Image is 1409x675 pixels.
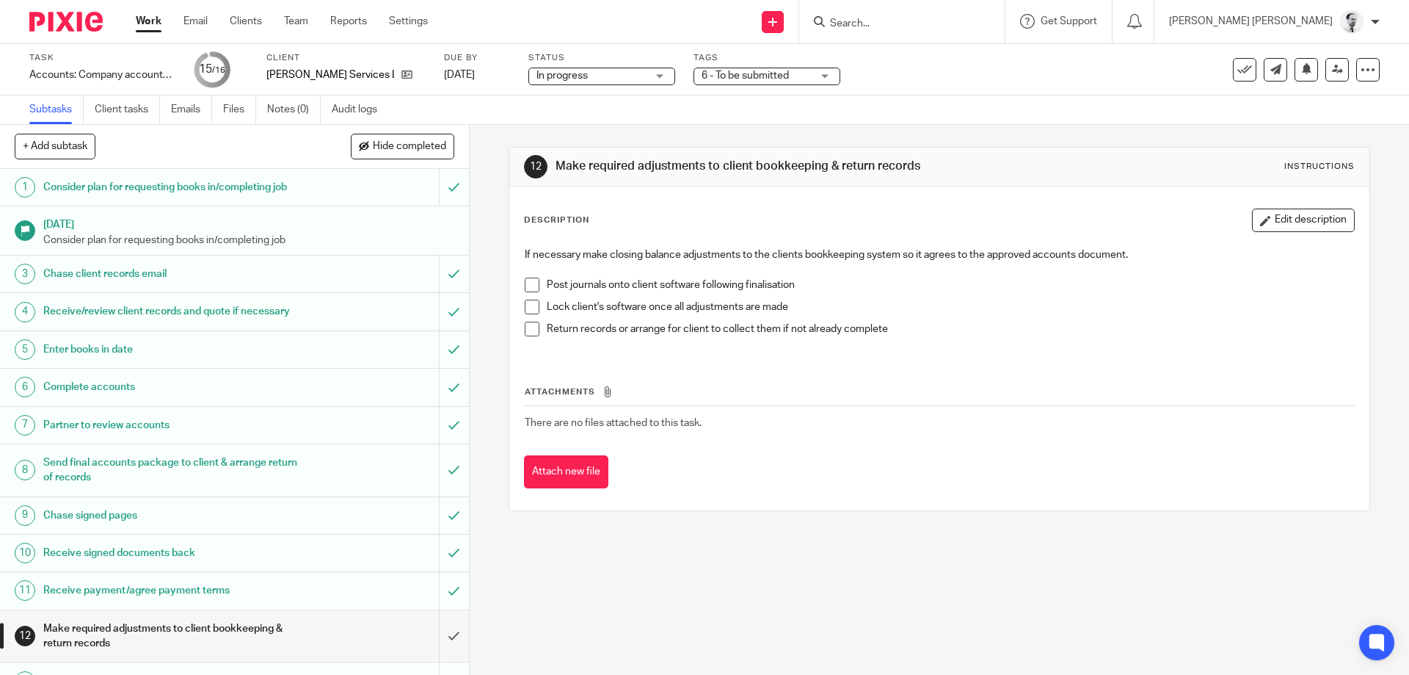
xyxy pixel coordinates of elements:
a: Work [136,14,161,29]
p: If necessary make closing balance adjustments to the clients bookkeeping system so it agrees to t... [525,248,1353,262]
label: Tags [693,52,840,64]
a: Settings [389,14,428,29]
a: Notes (0) [267,95,321,124]
a: Reports [330,14,367,29]
label: Client [266,52,426,64]
div: 8 [15,460,35,480]
img: Mass_2025.jpg [1340,10,1364,34]
div: Instructions [1284,161,1355,173]
h1: Send final accounts package to client & arrange return of records [43,452,297,489]
div: 5 [15,339,35,360]
a: Client tasks [95,95,160,124]
p: Post journals onto client software following finalisation [547,278,1353,292]
span: 6 - To be submitted [702,71,789,81]
span: There are no files attached to this task. [525,418,702,428]
span: Attachments [525,388,595,396]
h1: Receive payment/agree payment terms [43,580,297,602]
img: Pixie [29,12,103,32]
div: 7 [15,415,35,436]
h1: Receive signed documents back [43,542,297,564]
p: [PERSON_NAME] [PERSON_NAME] [1169,14,1333,29]
span: Get Support [1041,16,1097,26]
button: Hide completed [351,134,454,159]
button: Edit description [1252,209,1355,232]
small: /16 [212,66,225,74]
input: Search [829,18,961,31]
a: Clients [230,14,262,29]
label: Task [29,52,176,64]
span: In progress [536,71,588,81]
a: Files [223,95,256,124]
h1: Complete accounts [43,376,297,398]
div: Accounts: Company accounts and tax return [29,68,176,82]
a: Subtasks [29,95,84,124]
p: Lock client's software once all adjustments are made [547,300,1353,314]
button: + Add subtask [15,134,95,159]
h1: Consider plan for requesting books in/completing job [43,176,297,198]
h1: Make required adjustments to client bookkeeping & return records [556,159,971,174]
label: Status [528,52,675,64]
div: 11 [15,580,35,601]
div: 12 [15,626,35,646]
div: 15 [199,61,225,78]
p: Description [524,214,589,226]
div: 4 [15,302,35,322]
a: Emails [171,95,212,124]
h1: Receive/review client records and quote if necessary [43,300,297,322]
label: Due by [444,52,510,64]
span: [DATE] [444,70,475,80]
button: Attach new file [524,455,608,488]
div: 6 [15,377,35,397]
div: 10 [15,543,35,563]
h1: [DATE] [43,214,454,232]
div: 9 [15,505,35,526]
h1: Enter books in date [43,339,297,361]
span: Hide completed [373,141,446,153]
p: Return records or arrange for client to collect them if not already complete [547,322,1353,336]
h1: Chase client records email [43,263,297,285]
a: Email [183,14,208,29]
a: Team [284,14,308,29]
div: 3 [15,264,35,284]
h1: Make required adjustments to client bookkeeping & return records [43,618,297,655]
p: Consider plan for requesting books in/completing job [43,233,454,248]
a: Audit logs [332,95,388,124]
h1: Partner to review accounts [43,414,297,436]
div: 1 [15,177,35,198]
div: 12 [524,155,547,178]
p: [PERSON_NAME] Services Ltd [266,68,394,82]
h1: Chase signed pages [43,505,297,527]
